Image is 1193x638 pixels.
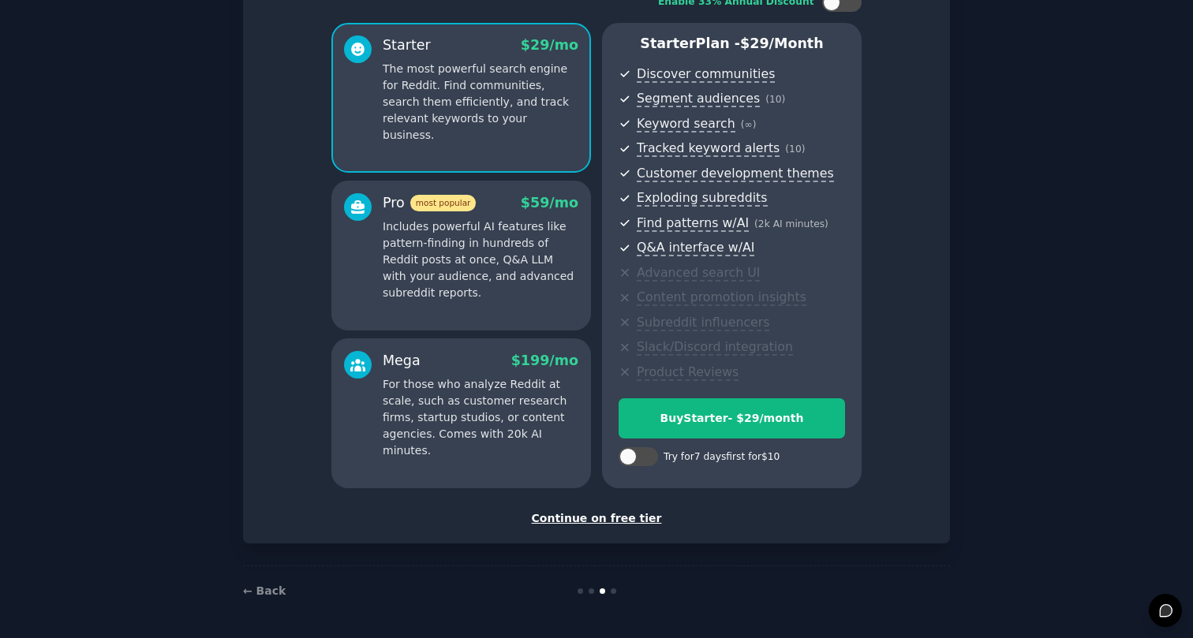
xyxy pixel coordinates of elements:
div: Buy Starter - $ 29 /month [619,410,844,427]
p: For those who analyze Reddit at scale, such as customer research firms, startup studios, or conte... [383,376,578,459]
span: Product Reviews [637,364,739,381]
span: Discover communities [637,66,775,83]
span: $ 29 /month [740,35,824,51]
div: Mega [383,351,421,371]
button: BuyStarter- $29/month [619,398,845,438]
span: ( ∞ ) [741,119,757,130]
a: ← Back [243,584,286,597]
p: Includes powerful AI features like pattern-finding in hundreds of Reddit posts at once, Q&A LLM w... [383,218,578,301]
span: $ 199 /mo [511,353,578,368]
p: Starter Plan - [619,34,845,54]
span: Q&A interface w/AI [637,240,754,256]
span: $ 59 /mo [521,195,578,211]
div: Pro [383,193,476,213]
div: Try for 7 days first for $10 [664,450,780,465]
span: Exploding subreddits [637,190,767,207]
span: Keyword search [637,116,735,132]
div: Continue on free tier [260,510,933,527]
span: Content promotion insights [637,289,806,306]
p: The most powerful search engine for Reddit. Find communities, search them efficiently, and track ... [383,61,578,144]
span: most popular [410,195,477,211]
span: Segment audiences [637,91,760,107]
span: Find patterns w/AI [637,215,749,232]
div: Starter [383,35,431,55]
span: Slack/Discord integration [637,339,793,356]
span: ( 10 ) [785,144,805,155]
span: $ 29 /mo [521,37,578,53]
span: Advanced search UI [637,265,760,282]
span: Tracked keyword alerts [637,140,780,157]
span: ( 2k AI minutes ) [754,218,828,229]
span: Customer development themes [637,166,834,182]
span: Subreddit influencers [637,315,769,331]
span: ( 10 ) [765,94,785,105]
